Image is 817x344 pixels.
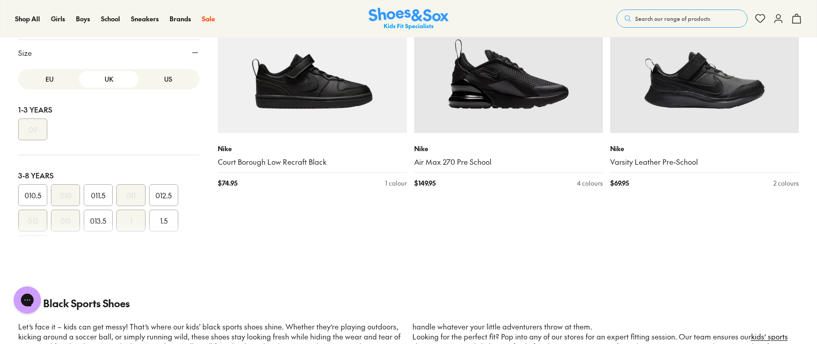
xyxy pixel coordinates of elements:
[84,184,113,206] button: 011.5
[20,71,79,88] button: EU
[15,14,40,23] span: Shop All
[18,104,200,115] div: 1-3 Years
[101,14,120,23] span: School
[116,210,145,231] button: 1
[101,14,120,24] a: School
[15,14,40,24] a: Shop All
[635,15,710,23] span: Search our range of products
[51,14,65,23] span: Girls
[170,14,191,24] a: Brands
[577,178,603,188] div: 4 colours
[414,157,603,167] a: Air Max 270 Pre School
[18,210,47,231] button: 012
[18,184,47,206] button: 010.5
[18,118,47,140] button: 09
[18,47,32,58] span: Size
[202,14,215,23] span: Sale
[84,210,113,231] button: 013.5
[170,14,191,23] span: Brands
[414,178,436,188] span: $ 149.95
[51,14,65,24] a: Girls
[610,144,799,153] p: Nike
[76,14,90,24] a: Boys
[773,178,799,188] div: 2 colours
[414,144,603,153] p: Nike
[610,157,799,167] a: Varsity Leather Pre-School
[18,296,799,311] p: Kids' Black Sports Shoes
[139,71,198,88] button: US
[18,170,200,181] div: 3-8 Years
[51,210,80,231] button: 013
[218,178,237,188] span: $ 74.95
[76,14,90,23] span: Boys
[218,157,406,167] a: Court Borough Low Recraft Black
[369,8,449,30] img: SNS_Logo_Responsive.svg
[79,71,138,88] button: UK
[149,184,178,206] button: 012.5
[202,14,215,24] a: Sale
[9,283,45,317] iframe: Gorgias live chat messenger
[218,144,406,153] p: Nike
[369,8,449,30] a: Shoes & Sox
[131,14,159,24] a: Sneakers
[18,40,200,65] button: Size
[610,178,629,188] span: $ 69.95
[617,10,747,28] button: Search our range of products
[385,178,407,188] div: 1 colour
[131,14,159,23] span: Sneakers
[51,184,80,206] button: 010
[116,184,145,206] button: 011
[149,210,178,231] button: 1.5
